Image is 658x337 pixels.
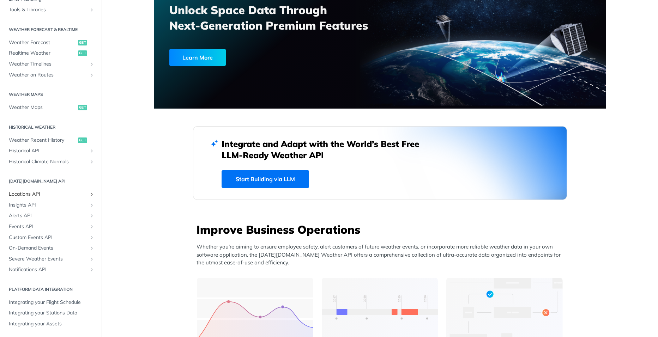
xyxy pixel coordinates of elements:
[5,264,96,275] a: Notifications APIShow subpages for Notifications API
[89,72,95,78] button: Show subpages for Weather on Routes
[89,148,95,154] button: Show subpages for Historical API
[5,26,96,33] h2: Weather Forecast & realtime
[89,7,95,13] button: Show subpages for Tools & Libraries
[9,39,76,46] span: Weather Forecast
[89,245,95,251] button: Show subpages for On-Demand Events
[5,5,96,15] a: Tools & LibrariesShow subpages for Tools & Libraries
[5,178,96,184] h2: [DATE][DOMAIN_NAME] API
[89,213,95,219] button: Show subpages for Alerts API
[5,189,96,200] a: Locations APIShow subpages for Locations API
[9,147,87,154] span: Historical API
[9,6,87,13] span: Tools & Libraries
[89,224,95,229] button: Show subpages for Events API
[5,157,96,167] a: Historical Climate NormalsShow subpages for Historical Climate Normals
[9,191,87,198] span: Locations API
[89,159,95,165] button: Show subpages for Historical Climate Normals
[9,61,87,68] span: Weather Timelines
[5,59,96,69] a: Weather TimelinesShow subpages for Weather Timelines
[5,70,96,80] a: Weather on RoutesShow subpages for Weather on Routes
[89,202,95,208] button: Show subpages for Insights API
[5,286,96,293] h2: Platform DATA integration
[9,234,87,241] span: Custom Events API
[89,267,95,272] button: Show subpages for Notifications API
[9,320,95,327] span: Integrating your Assets
[222,138,430,161] h2: Integrate and Adapt with the World’s Best Free LLM-Ready Weather API
[89,235,95,240] button: Show subpages for Custom Events API
[5,135,96,146] a: Weather Recent Historyget
[9,223,87,230] span: Events API
[78,105,87,110] span: get
[89,191,95,197] button: Show subpages for Locations API
[5,243,96,253] a: On-Demand EventsShow subpages for On-Demand Events
[5,102,96,113] a: Weather Mapsget
[9,202,87,209] span: Insights API
[5,37,96,48] a: Weather Forecastget
[9,72,87,79] span: Weather on Routes
[169,2,388,33] h3: Unlock Space Data Through Next-Generation Premium Features
[9,212,87,219] span: Alerts API
[5,146,96,156] a: Historical APIShow subpages for Historical API
[5,319,96,329] a: Integrating your Assets
[9,158,87,165] span: Historical Climate Normals
[5,124,96,130] h2: Historical Weather
[169,49,344,66] a: Learn More
[5,48,96,59] a: Realtime Weatherget
[9,137,76,144] span: Weather Recent History
[197,243,567,267] p: Whether you’re aiming to ensure employee safety, alert customers of future weather events, or inc...
[5,91,96,98] h2: Weather Maps
[222,170,309,188] a: Start Building via LLM
[5,232,96,243] a: Custom Events APIShow subpages for Custom Events API
[89,256,95,262] button: Show subpages for Severe Weather Events
[78,50,87,56] span: get
[5,210,96,221] a: Alerts APIShow subpages for Alerts API
[9,50,76,57] span: Realtime Weather
[5,200,96,210] a: Insights APIShow subpages for Insights API
[5,308,96,318] a: Integrating your Stations Data
[89,61,95,67] button: Show subpages for Weather Timelines
[9,299,95,306] span: Integrating your Flight Schedule
[78,40,87,45] span: get
[197,222,567,237] h3: Improve Business Operations
[5,221,96,232] a: Events APIShow subpages for Events API
[78,137,87,143] span: get
[9,256,87,263] span: Severe Weather Events
[9,245,87,252] span: On-Demand Events
[9,310,95,317] span: Integrating your Stations Data
[9,266,87,273] span: Notifications API
[5,297,96,308] a: Integrating your Flight Schedule
[9,104,76,111] span: Weather Maps
[169,49,226,66] div: Learn More
[5,254,96,264] a: Severe Weather EventsShow subpages for Severe Weather Events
